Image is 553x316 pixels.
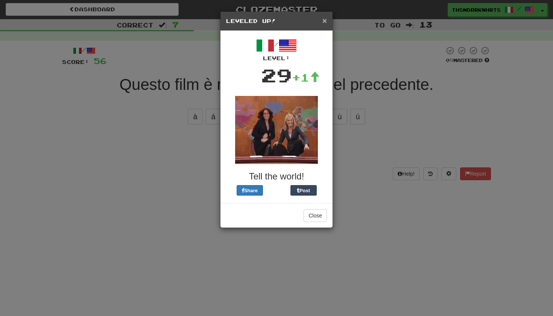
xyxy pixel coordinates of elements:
[237,185,263,196] button: Share
[322,16,327,25] span: ×
[290,185,317,196] button: Post
[263,185,290,196] iframe: X Post Button
[226,36,327,62] div: /
[235,96,318,164] img: tina-fey-e26f0ac03c4892f6ddeb7d1003ac1ab6e81ce7d97c2ff70d0ee9401e69e3face.gif
[226,172,327,181] h3: Tell the world!
[261,62,292,88] div: 29
[304,209,327,222] button: Close
[292,70,320,85] div: +1
[322,17,327,24] button: Close
[226,55,327,62] div: Level:
[226,17,327,25] h5: Leveled Up!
